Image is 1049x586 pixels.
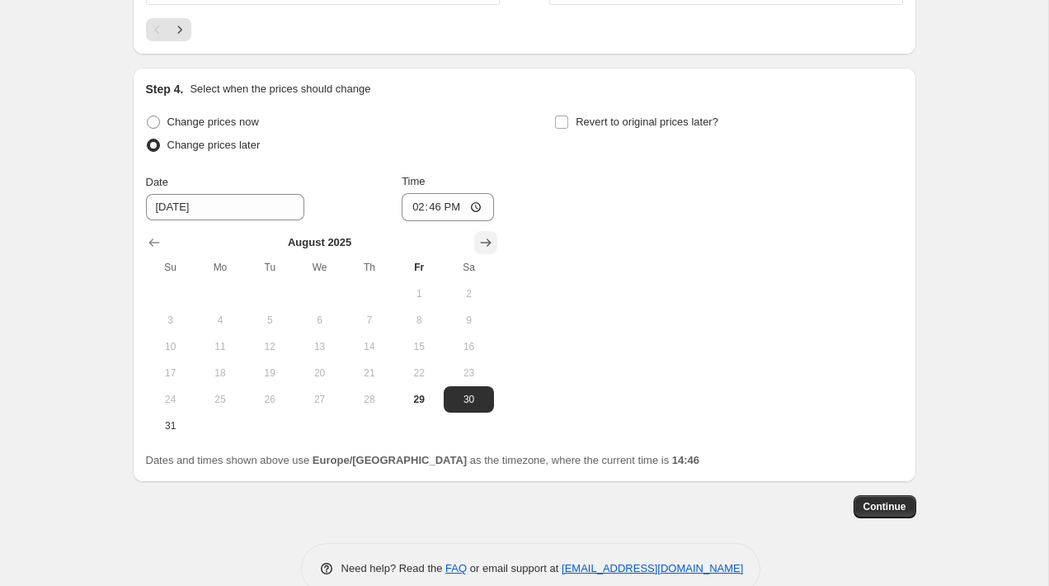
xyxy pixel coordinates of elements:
[394,307,444,333] button: Friday August 8 2025
[146,454,700,466] span: Dates and times shown above use as the timezone, where the current time is
[467,562,562,574] span: or email support at
[146,333,195,360] button: Sunday August 10 2025
[450,340,487,353] span: 16
[252,366,288,380] span: 19
[190,81,370,97] p: Select when the prices should change
[294,360,344,386] button: Wednesday August 20 2025
[245,254,294,281] th: Tuesday
[863,500,906,513] span: Continue
[294,386,344,413] button: Wednesday August 27 2025
[345,307,394,333] button: Thursday August 7 2025
[143,231,166,254] button: Show previous month, July 2025
[351,314,388,327] span: 7
[195,333,245,360] button: Monday August 11 2025
[167,139,261,151] span: Change prices later
[401,366,437,380] span: 22
[351,340,388,353] span: 14
[562,562,743,574] a: [EMAIL_ADDRESS][DOMAIN_NAME]
[252,340,288,353] span: 12
[195,307,245,333] button: Monday August 4 2025
[146,413,195,439] button: Sunday August 31 2025
[394,360,444,386] button: Friday August 22 2025
[153,340,189,353] span: 10
[153,419,189,432] span: 31
[195,386,245,413] button: Monday August 25 2025
[146,18,191,41] nav: Pagination
[474,231,497,254] button: Show next month, September 2025
[672,454,699,466] b: 14:46
[252,261,288,274] span: Tu
[576,116,718,128] span: Revert to original prices later?
[146,386,195,413] button: Sunday August 24 2025
[345,333,394,360] button: Thursday August 14 2025
[146,254,195,281] th: Sunday
[146,81,184,97] h2: Step 4.
[394,281,444,307] button: Friday August 1 2025
[153,393,189,406] span: 24
[301,314,337,327] span: 6
[345,254,394,281] th: Thursday
[167,116,259,128] span: Change prices now
[444,386,493,413] button: Saturday August 30 2025
[450,366,487,380] span: 23
[444,333,493,360] button: Saturday August 16 2025
[402,193,494,221] input: 12:00
[245,386,294,413] button: Tuesday August 26 2025
[245,333,294,360] button: Tuesday August 12 2025
[450,393,487,406] span: 30
[146,194,304,220] input: 8/29/2025
[444,307,493,333] button: Saturday August 9 2025
[301,393,337,406] span: 27
[444,281,493,307] button: Saturday August 2 2025
[202,366,238,380] span: 18
[146,360,195,386] button: Sunday August 17 2025
[394,386,444,413] button: Today Friday August 29 2025
[313,454,467,466] b: Europe/[GEOGRAPHIC_DATA]
[345,360,394,386] button: Thursday August 21 2025
[146,307,195,333] button: Sunday August 3 2025
[402,175,425,187] span: Time
[294,333,344,360] button: Wednesday August 13 2025
[450,261,487,274] span: Sa
[202,261,238,274] span: Mo
[351,366,388,380] span: 21
[401,340,437,353] span: 15
[401,393,437,406] span: 29
[146,176,168,188] span: Date
[351,393,388,406] span: 28
[168,18,191,41] button: Next
[401,287,437,300] span: 1
[202,314,238,327] span: 4
[394,254,444,281] th: Friday
[294,307,344,333] button: Wednesday August 6 2025
[195,254,245,281] th: Monday
[202,393,238,406] span: 25
[195,360,245,386] button: Monday August 18 2025
[401,261,437,274] span: Fr
[401,314,437,327] span: 8
[153,314,189,327] span: 3
[445,562,467,574] a: FAQ
[450,314,487,327] span: 9
[245,307,294,333] button: Tuesday August 5 2025
[351,261,388,274] span: Th
[301,261,337,274] span: We
[444,360,493,386] button: Saturday August 23 2025
[252,393,288,406] span: 26
[345,386,394,413] button: Thursday August 28 2025
[252,314,288,327] span: 5
[341,562,446,574] span: Need help? Read the
[153,261,189,274] span: Su
[202,340,238,353] span: 11
[301,366,337,380] span: 20
[301,340,337,353] span: 13
[854,495,916,518] button: Continue
[153,366,189,380] span: 17
[245,360,294,386] button: Tuesday August 19 2025
[394,333,444,360] button: Friday August 15 2025
[444,254,493,281] th: Saturday
[450,287,487,300] span: 2
[294,254,344,281] th: Wednesday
